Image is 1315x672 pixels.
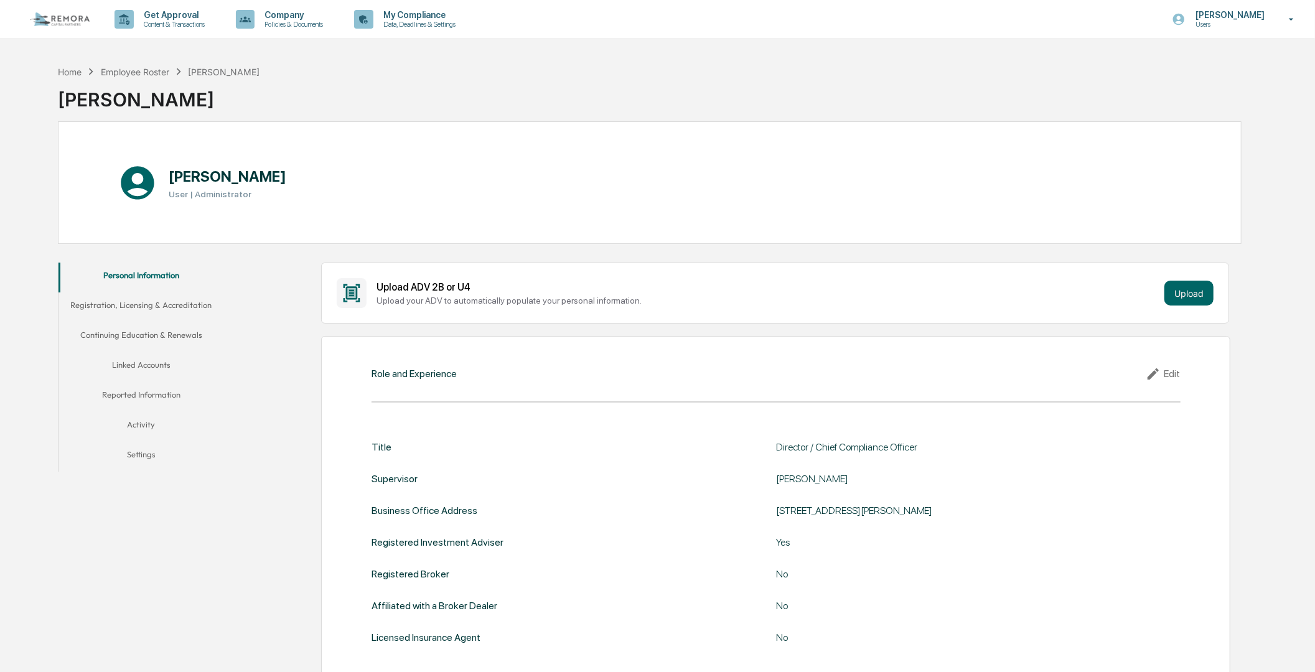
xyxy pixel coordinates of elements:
button: Registration, Licensing & Accreditation [58,292,223,322]
p: [PERSON_NAME] [1186,10,1271,20]
button: Continuing Education & Renewals [58,322,223,352]
div: [STREET_ADDRESS][PERSON_NAME] [776,505,1087,516]
p: Data, Deadlines & Settings [373,20,462,29]
div: Registered Broker [372,568,449,580]
div: Business Office Address [372,505,477,516]
button: Activity [58,412,223,442]
div: Director / Chief Compliance Officer [776,441,1087,453]
div: Upload your ADV to automatically populate your personal information. [377,296,1159,306]
p: Policies & Documents [255,20,329,29]
div: Home [58,67,82,77]
div: Registered Investment Adviser [372,536,503,548]
p: My Compliance [373,10,462,20]
p: Users [1186,20,1271,29]
div: No [776,600,1087,612]
button: Settings [58,442,223,472]
button: Linked Accounts [58,352,223,382]
h1: [PERSON_NAME] [169,167,286,185]
h3: User | Administrator [169,189,286,199]
div: Yes [776,536,1087,548]
div: Affiliated with a Broker Dealer [372,600,497,612]
div: Upload ADV 2B or U4 [377,281,1159,293]
div: [PERSON_NAME] [188,67,260,77]
button: Personal Information [58,263,223,292]
div: Supervisor [372,473,418,485]
div: Employee Roster [101,67,169,77]
button: Reported Information [58,382,223,412]
p: Content & Transactions [134,20,211,29]
div: Title [372,441,391,453]
div: [PERSON_NAME] [58,78,260,111]
div: Licensed Insurance Agent [372,632,480,643]
p: Company [255,10,329,20]
div: Role and Experience [372,368,457,380]
div: No [776,632,1087,643]
div: [PERSON_NAME] [776,473,1087,485]
button: Upload [1164,281,1214,306]
div: Edit [1146,366,1181,381]
p: Get Approval [134,10,211,20]
div: No [776,568,1087,580]
img: logo [30,12,90,26]
div: secondary tabs example [58,263,223,472]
